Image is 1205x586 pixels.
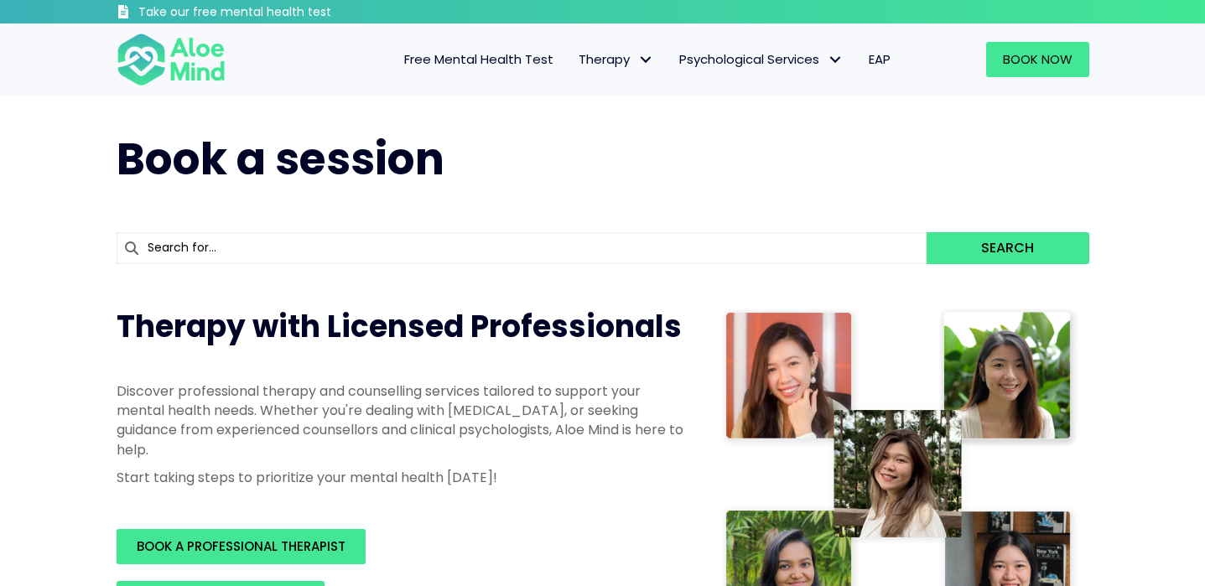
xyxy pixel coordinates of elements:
[823,48,848,72] span: Psychological Services: submenu
[869,50,891,68] span: EAP
[117,529,366,564] a: BOOK A PROFESSIONAL THERAPIST
[392,42,566,77] a: Free Mental Health Test
[579,50,654,68] span: Therapy
[117,4,421,23] a: Take our free mental health test
[986,42,1089,77] a: Book Now
[634,48,658,72] span: Therapy: submenu
[138,4,421,21] h3: Take our free mental health test
[404,50,553,68] span: Free Mental Health Test
[856,42,903,77] a: EAP
[117,381,687,459] p: Discover professional therapy and counselling services tailored to support your mental health nee...
[117,128,444,189] span: Book a session
[117,32,226,87] img: Aloe mind Logo
[117,305,682,348] span: Therapy with Licensed Professionals
[927,232,1088,264] button: Search
[679,50,844,68] span: Psychological Services
[117,468,687,487] p: Start taking steps to prioritize your mental health [DATE]!
[566,42,667,77] a: TherapyTherapy: submenu
[117,232,927,264] input: Search for...
[1003,50,1073,68] span: Book Now
[247,42,903,77] nav: Menu
[667,42,856,77] a: Psychological ServicesPsychological Services: submenu
[137,537,345,555] span: BOOK A PROFESSIONAL THERAPIST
